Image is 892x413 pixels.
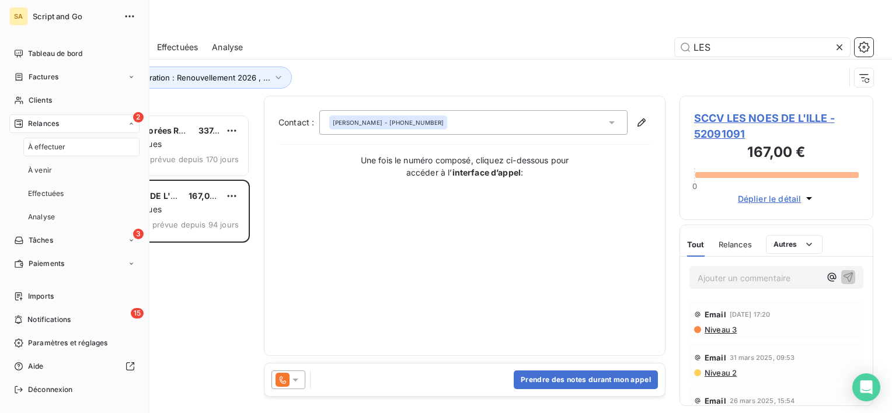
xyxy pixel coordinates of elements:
p: Une fois le numéro composé, cliquez ci-dessous pour accéder à l’ : [348,154,581,178]
span: 26 mars 2025, 15:54 [730,397,795,404]
span: Factures [29,72,58,82]
span: 0 [692,181,697,191]
span: Notifications [27,314,71,325]
span: 31 mars 2025, 09:53 [730,354,795,361]
span: prévue depuis 94 jours [152,220,239,229]
span: Niveau 2 [703,368,737,377]
span: SCCV LES NOES DE L'ILLE - 52091091 [694,110,859,142]
span: Type de facturation : Renouvellement 2026 , ... [100,73,270,82]
span: 15 [131,308,144,318]
input: Rechercher [675,38,850,57]
span: Email [705,396,726,405]
span: Email [705,310,726,319]
span: Paiements [29,258,64,269]
span: Relances [719,240,752,249]
span: Tâches [29,235,53,246]
span: prévue depuis 170 jours [150,155,239,164]
span: Analyse [28,212,55,222]
label: Contact : [278,117,319,128]
span: Imports [28,291,54,302]
div: grid [56,114,250,413]
span: Niveau 3 [703,325,737,334]
span: Tout [687,240,705,249]
div: SA [9,7,28,26]
span: À effectuer [28,142,66,152]
div: Open Intercom Messenger [852,373,880,401]
span: Effectuées [157,41,198,53]
span: Effectuées [28,188,64,199]
h3: 167,00 € [694,142,859,165]
strong: interface d’appel [452,167,521,177]
div: - [PHONE_NUMBER] [333,118,444,127]
span: 167,00 € [189,191,222,201]
a: Aide [9,357,140,376]
span: Analyse [212,41,243,53]
button: Déplier le détail [734,192,819,205]
span: 2 [133,112,144,123]
button: Autres [766,235,823,254]
span: Relances [28,118,59,129]
span: Aide [28,361,44,372]
button: Type de facturation : Renouvellement 2026 , ... [83,66,292,89]
span: 3 [133,229,144,239]
button: Prendre des notes durant mon appel [514,370,658,389]
span: À venir [28,165,52,176]
span: [PERSON_NAME] [333,118,382,127]
span: Email [705,353,726,362]
span: 337,32 € [198,125,234,135]
span: Clients [29,95,52,106]
span: Déconnexion [28,384,73,395]
span: Déplier le détail [738,192,802,205]
span: Paramètres et réglages [28,338,107,348]
span: Script and Go [33,12,117,21]
span: Tableau de bord [28,48,82,59]
span: [DATE] 17:20 [730,311,771,318]
span: SNC Les Villes Dorées Résidence Etudiante [82,125,257,135]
